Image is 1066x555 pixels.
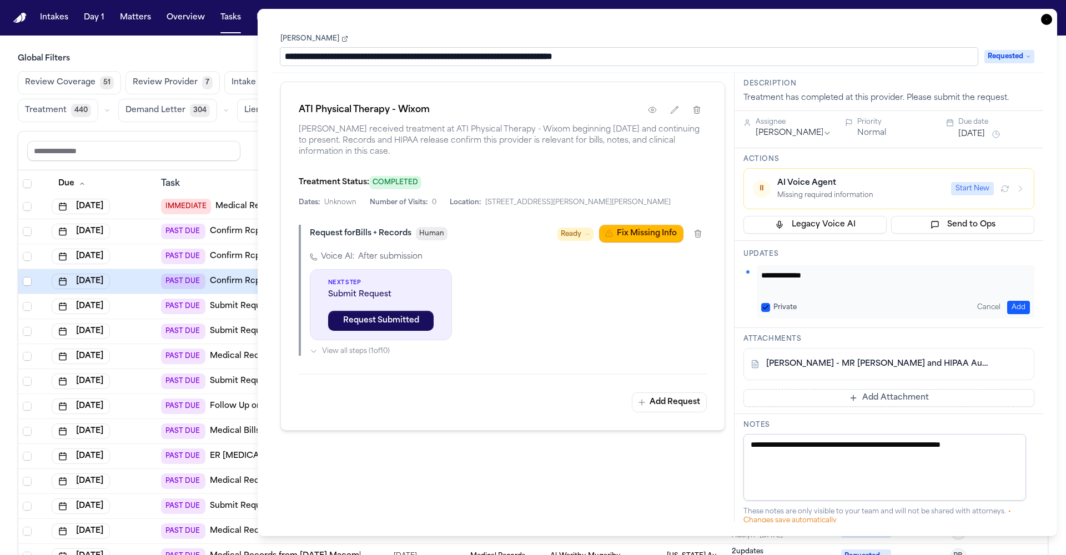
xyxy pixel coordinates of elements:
[561,229,581,240] span: Ready
[958,118,1034,127] div: Due date
[13,13,27,23] a: Home
[857,128,886,139] button: Normal
[18,53,1048,64] h3: Global Filters
[743,389,1034,407] button: Add Attachment
[761,270,1022,292] textarea: Add your update
[758,183,766,194] span: ⏸
[632,392,707,412] button: Add Request
[13,13,27,23] img: Finch Logo
[125,105,185,116] span: Demand Letter
[328,279,434,287] span: Next Step
[485,198,671,207] span: [STREET_ADDRESS][PERSON_NAME][PERSON_NAME]
[299,124,707,158] span: [PERSON_NAME] received treatment at ATI Physical Therapy - Wixom beginning [DATE] and continuing ...
[743,507,1034,525] div: These notes are only visible to your team and will not be shared with attorneys.
[599,225,683,243] button: Fix Missing Info
[743,155,1034,164] h3: Actions
[777,191,944,200] div: Missing required information
[237,99,295,122] button: Liens312
[71,104,91,117] span: 440
[18,71,121,94] button: Review Coverage51
[324,198,356,207] span: Unknown
[743,93,1034,104] div: Treatment has completed at this provider. Please submit the request.
[369,176,421,189] span: COMPLETED
[280,34,348,43] a: [PERSON_NAME]
[998,182,1012,195] button: Refresh
[766,359,989,370] a: [PERSON_NAME] - MR [PERSON_NAME] and HIPAA Auth to ATI PT - [DATE]
[18,99,98,122] button: Treatment440
[958,129,985,140] button: [DATE]
[202,76,213,89] span: 7
[252,8,283,28] button: Firms
[25,105,67,116] span: Treatment
[743,421,1034,430] h3: Notes
[162,8,209,28] button: Overview
[1007,301,1030,314] button: Add
[756,118,832,127] div: Assignee
[989,128,1003,141] button: Snooze task
[125,71,220,94] button: Review Provider7
[310,347,707,356] button: View all steps (1of10)
[79,8,109,28] button: Day 1
[290,8,338,28] button: The Flock
[358,251,423,263] span: After submission
[973,301,1005,314] button: Cancel
[328,289,434,300] span: Submit Request
[370,198,428,207] span: Number of Visits:
[36,8,73,28] button: Intakes
[328,311,434,331] button: Request Submitted
[310,228,411,239] div: Request for Bills + Records
[743,79,1034,88] h3: Description
[984,50,1034,63] span: Requested
[450,198,481,207] span: Location:
[743,216,887,234] button: Legacy Voice AI
[190,104,210,117] span: 304
[118,99,217,122] button: Demand Letter304
[299,103,430,117] h1: ATI Physical Therapy - Wixom
[299,198,320,207] span: Dates:
[773,303,797,312] label: Private
[743,168,1034,209] button: ⏸AI Voice AgentMissing required informationStart New
[216,8,245,28] button: Tasks
[891,216,1034,234] button: Send to Ops
[100,76,114,89] span: 51
[25,77,95,88] span: Review Coverage
[857,118,933,127] div: Priority
[115,8,155,28] button: Matters
[299,178,369,186] span: Treatment Status:
[432,198,436,207] span: 0
[321,251,355,263] span: Voice AI:
[244,105,265,116] span: Liens
[777,178,944,189] div: AI Voice Agent
[322,347,390,356] span: View all steps ( 1 of 10 )
[224,71,287,94] button: Intake979
[133,77,198,88] span: Review Provider
[743,250,1034,259] h3: Updates
[416,227,447,240] button: Human
[951,182,994,195] button: Start New
[232,77,256,88] span: Intake
[743,335,1034,344] h3: Attachments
